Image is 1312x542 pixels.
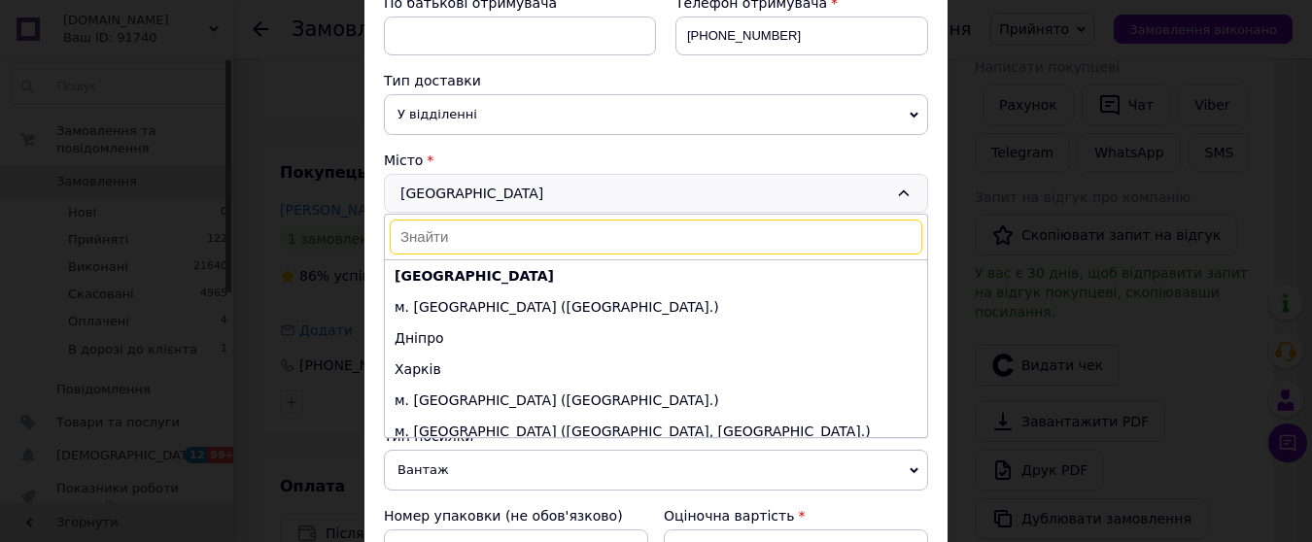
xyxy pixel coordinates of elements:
li: Дніпро [385,322,927,354]
span: Вантаж [384,450,928,491]
li: м. [GEOGRAPHIC_DATA] ([GEOGRAPHIC_DATA].) [385,385,927,416]
li: м. [GEOGRAPHIC_DATA] ([GEOGRAPHIC_DATA].) [385,291,927,322]
li: Харків [385,354,927,385]
span: У відділенні [384,94,928,135]
b: [GEOGRAPHIC_DATA] [395,268,554,284]
li: м. [GEOGRAPHIC_DATA] ([GEOGRAPHIC_DATA], [GEOGRAPHIC_DATA].) [385,416,927,447]
div: Оціночна вартість [664,506,928,525]
div: Місто [384,151,928,170]
div: [GEOGRAPHIC_DATA] [384,174,928,213]
span: Тип доставки [384,73,481,88]
input: +380 [675,17,928,55]
input: Знайти [390,220,922,254]
div: Номер упаковки (не обов'язково) [384,506,648,525]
